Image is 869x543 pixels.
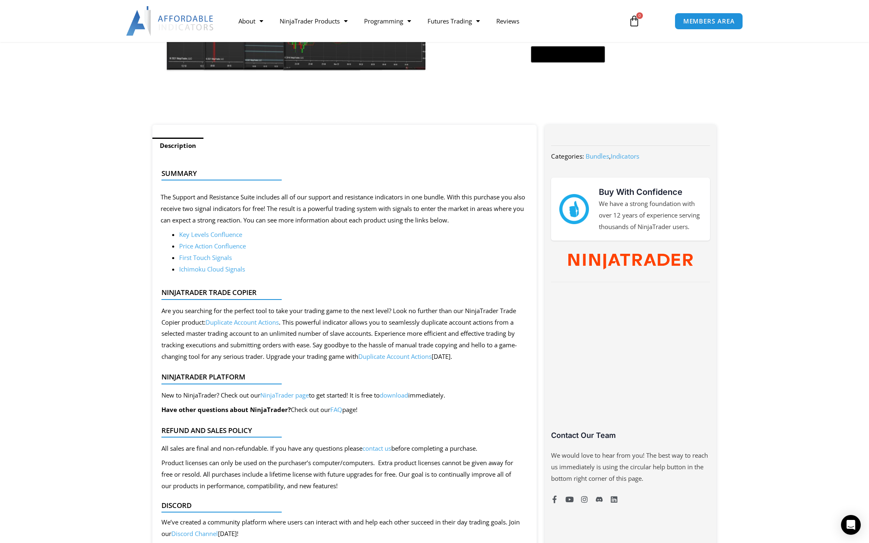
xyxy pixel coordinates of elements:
h3: Buy With Confidence [599,186,702,198]
a: Discord Channel [171,529,218,538]
button: Buy with GPay [531,46,605,63]
div: Are you searching for the perfect tool to take your trading game to the next level? Look no furth... [161,305,521,363]
h4: Refund and Sales Policy [161,426,521,435]
p: We would love to hear from you! The best way to reach us immediately is using the circular help b... [551,450,710,484]
h4: NinjaTrader Platform [161,373,521,381]
p: Check out our page! [161,404,445,416]
nav: Menu [230,12,619,30]
a: 0 [616,9,652,33]
span: Categories: [551,152,584,160]
h4: NinjaTrader Trade Copier [161,288,521,297]
span: All sales are final and non-refundable. If you have any questions please [161,444,362,452]
a: Duplicate Account Actions [206,318,279,326]
p: New to NinjaTrader? Check out our to get started! It is free to immediately. [161,390,445,401]
a: FAQ [330,405,342,414]
a: First Touch Signals [179,253,232,262]
a: Indicators [611,152,639,160]
img: LogoAI | Affordable Indicators – NinjaTrader [126,6,215,36]
a: Ichimoku Cloud Signals [179,265,245,273]
span: Product licenses can only be used on the purchaser’s computer/computers. Extra product licenses c... [161,459,513,490]
a: Futures Trading [419,12,488,30]
p: We have a strong foundation with over 12 years of experience serving thousands of NinjaTrader users. [599,198,702,233]
a: Duplicate Account Actions [358,352,432,360]
a: Description [152,138,203,154]
a: Price Action Confluence [179,242,246,250]
a: Reviews [488,12,528,30]
iframe: PayPal Message 1 [460,68,700,75]
h4: Discord [161,501,521,510]
a: About [230,12,271,30]
img: mark thumbs good 43913 | Affordable Indicators – NinjaTrader [559,194,589,224]
h4: Summary [161,169,521,178]
a: Programming [356,12,419,30]
span: 0 [636,12,643,19]
b: Have other questions about NinjaTrader? [161,405,291,414]
a: Bundles [586,152,609,160]
span: We’ve created a community platform where users can interact with and help each other succeed in t... [161,518,520,538]
iframe: Customer reviews powered by Trustpilot [551,293,710,437]
a: NinjaTrader page [260,391,309,399]
a: download [380,391,408,399]
p: The Support and Resistance Suite includes all of our support and resistance indicators in one bun... [161,192,528,226]
a: contact us [362,444,391,452]
img: NinjaTrader Wordmark color RGB | Affordable Indicators – NinjaTrader [568,254,692,269]
span: , [586,152,639,160]
a: MEMBERS AREA [675,13,743,30]
a: Key Levels Confluence [179,230,242,239]
span: before completing a purchase. [391,444,477,452]
span: MEMBERS AREA [683,18,735,24]
h3: Contact Our Team [551,431,710,440]
a: NinjaTrader Products [271,12,356,30]
div: Open Intercom Messenger [841,515,861,535]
